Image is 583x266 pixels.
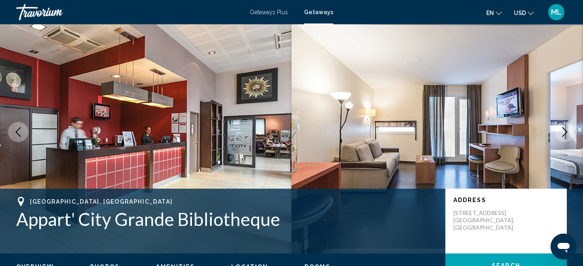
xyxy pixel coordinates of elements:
button: Previous image [8,122,28,142]
h1: Appart' City Grande Bibliotheque [16,209,437,230]
button: User Menu [546,4,567,21]
span: USD [514,10,526,16]
iframe: Button to launch messaging window [551,234,577,260]
span: [GEOGRAPHIC_DATA], [GEOGRAPHIC_DATA] [30,198,172,205]
button: Change currency [514,7,534,19]
a: Getaways [304,9,333,15]
p: [STREET_ADDRESS] [GEOGRAPHIC_DATA], [GEOGRAPHIC_DATA] [453,209,518,231]
button: Change language [486,7,502,19]
span: en [486,10,494,16]
p: Address [453,197,559,203]
button: Next image [555,122,575,142]
span: ML [551,8,562,16]
a: Getaways Plus [250,9,288,15]
a: Travorium [16,4,242,20]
